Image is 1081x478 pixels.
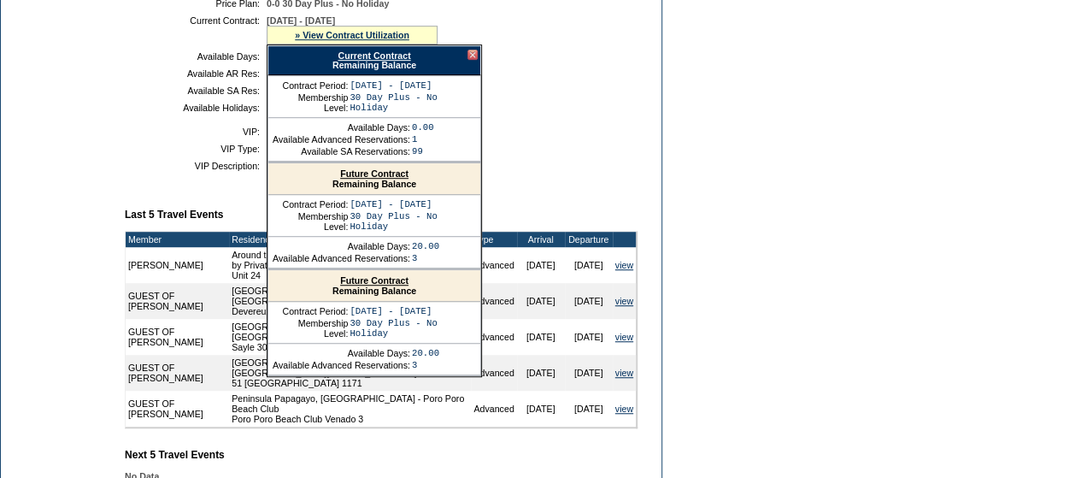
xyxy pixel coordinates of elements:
div: Remaining Balance [268,163,480,195]
a: Future Contract [340,275,408,286]
td: [DATE] [517,247,565,283]
td: [DATE] [517,391,565,427]
td: Available Days: [273,241,410,251]
td: [DATE] [565,247,613,283]
div: Remaining Balance [268,270,480,302]
td: 30 Day Plus - No Holiday [350,318,476,339]
td: GUEST OF [PERSON_NAME] [126,319,229,355]
td: [DATE] [517,319,565,355]
td: [DATE] [565,391,613,427]
td: Advanced [471,319,516,355]
td: Available Days: [273,348,410,358]
td: GUEST OF [PERSON_NAME] [126,355,229,391]
td: [GEOGRAPHIC_DATA], [US_STATE] - 71 [GEOGRAPHIC_DATA], [GEOGRAPHIC_DATA] Devereux 204 [229,283,471,319]
td: [DATE] [517,283,565,319]
a: Current Contract [338,50,410,61]
b: Last 5 Travel Events [125,209,223,221]
td: Member [126,232,229,247]
td: GUEST OF [PERSON_NAME] [126,391,229,427]
a: view [615,296,633,306]
td: GUEST OF [PERSON_NAME] [126,283,229,319]
td: [DATE] [517,355,565,391]
td: Available Advanced Reservations: [273,360,410,370]
td: Advanced [471,283,516,319]
a: view [615,404,633,414]
td: Departure [565,232,613,247]
td: Contract Period: [273,80,348,91]
td: Available Advanced Reservations: [273,253,410,263]
td: Type [471,232,516,247]
td: [DATE] - [DATE] [350,199,476,209]
td: [DATE] - [DATE] [350,80,476,91]
td: Residence [229,232,471,247]
td: 30 Day Plus - No Holiday [350,92,476,113]
td: 99 [412,146,434,156]
td: Current Contract: [132,15,260,44]
a: view [615,260,633,270]
td: 3 [412,253,439,263]
a: view [615,332,633,342]
td: Available SA Res: [132,86,260,96]
td: Advanced [471,247,516,283]
td: 20.00 [412,348,439,358]
span: [DATE] - [DATE] [267,15,335,26]
td: Around the World by Private Jet (2025) - Around the World by Private Jet (2025) Unit 24 [229,247,471,283]
td: Peninsula Papagayo, [GEOGRAPHIC_DATA] - Poro Poro Beach Club Poro Poro Beach Club Venado 3 [229,391,471,427]
td: 3 [412,360,439,370]
td: Available Holidays: [132,103,260,113]
td: [GEOGRAPHIC_DATA], [GEOGRAPHIC_DATA] - [GEOGRAPHIC_DATA][STREET_ADDRESS] 51 [GEOGRAPHIC_DATA] 1171 [229,355,471,391]
td: [PERSON_NAME] [126,247,229,283]
td: Available Advanced Reservations: [273,134,410,145]
td: [DATE] [565,355,613,391]
td: Available AR Res: [132,68,260,79]
a: view [615,368,633,378]
div: Remaining Balance [267,45,481,75]
td: [DATE] [565,319,613,355]
a: Future Contract [340,168,408,179]
td: Available Days: [273,122,410,133]
td: 0.00 [412,122,434,133]
b: Next 5 Travel Events [125,449,225,461]
td: 30 Day Plus - No Holiday [350,211,476,232]
td: [DATE] - [DATE] [350,306,476,316]
td: Advanced [471,355,516,391]
a: » View Contract Utilization [295,30,409,40]
td: 1 [412,134,434,145]
td: Advanced [471,391,516,427]
td: VIP Type: [132,144,260,154]
td: Available Days: [132,51,260,62]
td: 20.00 [412,241,439,251]
td: Arrival [517,232,565,247]
td: [DATE] [565,283,613,319]
td: Contract Period: [273,199,348,209]
td: Membership Level: [273,92,348,113]
td: [GEOGRAPHIC_DATA], [US_STATE] - 71 [GEOGRAPHIC_DATA], [GEOGRAPHIC_DATA] Sayle 305 [229,319,471,355]
td: Available SA Reservations: [273,146,410,156]
td: Contract Period: [273,306,348,316]
td: Membership Level: [273,211,348,232]
td: VIP: [132,127,260,137]
td: VIP Description: [132,161,260,171]
td: Membership Level: [273,318,348,339]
